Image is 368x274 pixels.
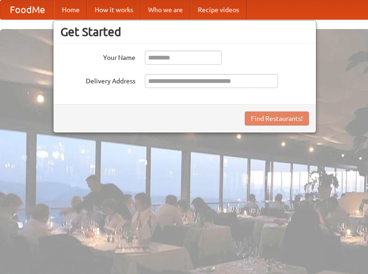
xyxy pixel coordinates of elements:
[60,51,135,62] label: Your Name
[60,25,309,39] h3: Get Started
[141,0,190,19] a: Who we are
[245,111,309,126] button: Find Restaurants!
[87,0,141,19] a: How it works
[54,0,87,19] a: Home
[0,0,54,19] a: FoodMe
[190,0,247,19] a: Recipe videos
[60,74,135,86] label: Delivery Address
